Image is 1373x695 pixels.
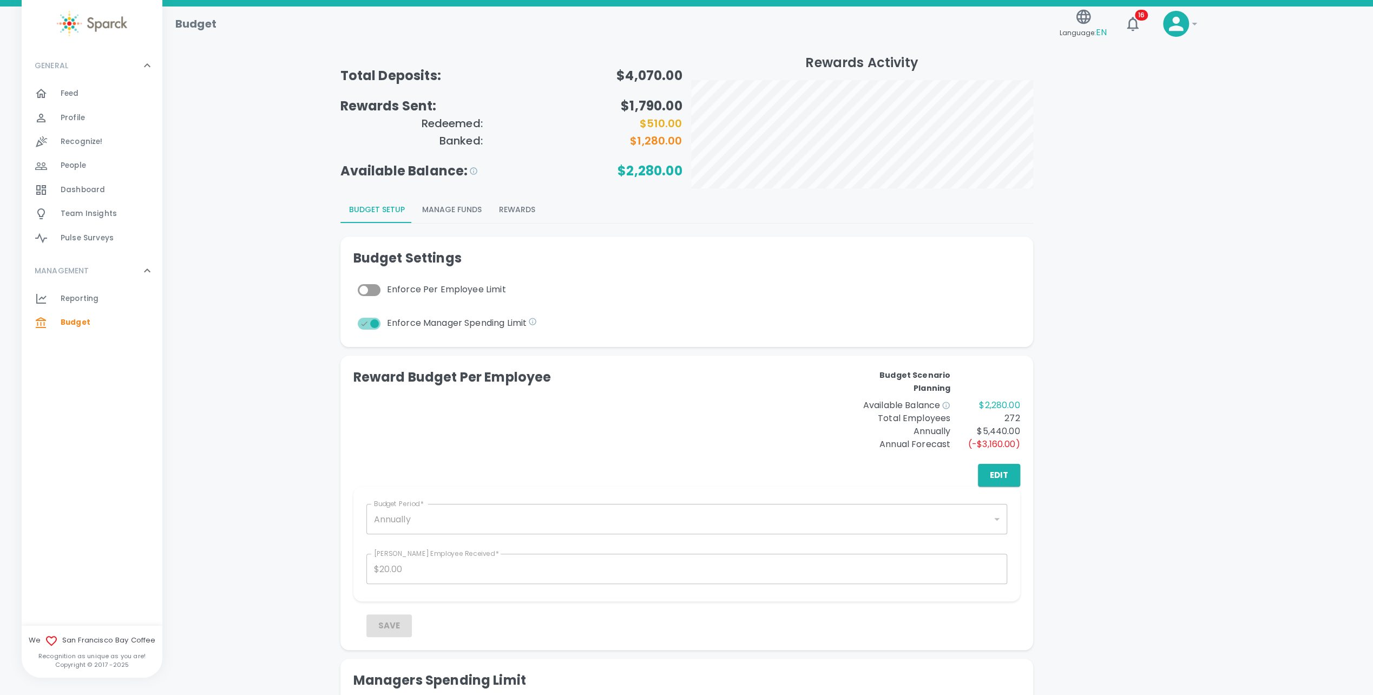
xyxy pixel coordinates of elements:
[22,287,162,339] div: MANAGEMENT
[61,208,117,219] span: Team Insights
[22,202,162,226] a: Team Insights
[340,132,483,149] h6: Banked:
[353,672,1020,689] h5: Managers Spending Limit
[57,11,127,36] img: Sparck logo
[35,60,68,71] p: GENERAL
[61,88,79,99] span: Feed
[853,438,951,451] span: Annual Forecast
[22,634,162,647] span: We San Francisco Bay Coffee
[691,54,1033,71] h5: Rewards Activity
[61,293,98,304] span: Reporting
[483,115,682,132] h6: $510.00
[978,464,1020,487] button: Edit
[22,178,162,202] a: Dashboard
[340,97,511,115] h5: Rewards Sent:
[950,425,1020,438] p: $5,440.00
[511,97,682,115] h5: $1,790.00
[35,265,89,276] p: MANAGEMENT
[22,226,162,250] a: Pulse Surveys
[366,504,1007,534] div: Annually
[511,162,682,180] h5: $2,280.00
[950,438,1020,451] p: ( -$3,160.00 )
[340,67,511,84] h5: Total Deposits:
[22,130,162,154] a: Recognize!
[22,652,162,660] p: Recognition as unique as you are!
[22,82,162,106] a: Feed
[22,311,162,335] a: Budget
[61,233,114,244] span: Pulse Surveys
[22,287,162,311] a: Reporting
[853,412,951,425] p: Total Employees
[490,197,544,223] button: Rewards
[374,499,424,508] label: Budget Period
[353,369,687,386] h5: Reward Budget Per Employee
[61,160,86,171] span: People
[340,162,511,180] h5: Available Balance:
[950,399,1020,412] p: $2,280.00
[413,197,490,223] button: Manage Funds
[353,313,687,334] div: Enforce Manager Spending Limit
[22,82,162,254] div: GENERAL
[175,15,216,32] h1: Budget
[879,370,950,394] b: Budget Scenario Planning
[340,197,1033,223] div: Budgeting page report
[61,113,85,123] span: Profile
[61,136,103,147] span: Recognize!
[483,132,682,149] h6: $1,280.00
[1120,11,1146,37] button: 16
[853,425,951,438] p: Annually
[1060,25,1107,40] span: Language:
[22,154,162,178] a: People
[22,11,162,36] a: Sparck logo
[340,197,413,223] button: Budget Setup
[1135,10,1148,21] span: 16
[511,67,682,84] h5: $4,070.00
[353,250,687,267] h5: Budget Settings
[469,167,478,175] svg: This is the estimated balance based on the scenario planning and what you have currently deposite...
[853,399,951,412] span: Available Balance
[22,660,162,669] p: Copyright © 2017 - 2025
[942,401,950,410] svg: This is the estimated balance based on the scenario planning and what you have currently deposite...
[353,280,687,300] div: Enforce Per Employee Limit
[1096,26,1107,38] span: EN
[528,317,537,326] svg: This setting will enforce Manager Budget spending limits for each manager visible on the manager'...
[22,49,162,82] div: GENERAL
[22,106,162,130] a: Profile
[1055,5,1111,43] button: Language:EN
[61,185,105,195] span: Dashboard
[340,115,483,132] h6: Redeemed:
[950,412,1020,425] p: 272
[374,549,499,558] label: [PERSON_NAME] Employee Received
[22,254,162,287] div: MANAGEMENT
[61,317,90,328] span: Budget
